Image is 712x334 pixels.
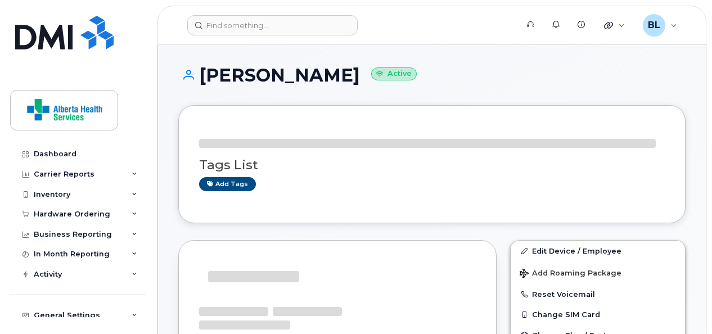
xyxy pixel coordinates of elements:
[199,177,256,191] a: Add tags
[520,269,621,279] span: Add Roaming Package
[511,241,685,261] a: Edit Device / Employee
[371,67,417,80] small: Active
[511,304,685,324] button: Change SIM Card
[199,158,665,172] h3: Tags List
[178,65,686,85] h1: [PERSON_NAME]
[511,261,685,284] button: Add Roaming Package
[511,284,685,304] button: Reset Voicemail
